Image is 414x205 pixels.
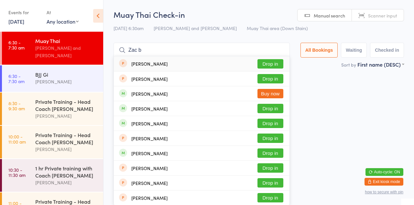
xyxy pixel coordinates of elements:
button: Checked in [370,43,404,58]
div: At [47,7,79,18]
div: Events for [8,7,40,18]
button: Exit kiosk mode [365,178,403,186]
span: Manual search [314,12,345,19]
a: [DATE] [8,18,24,25]
span: Scanner input [368,12,397,19]
div: [PERSON_NAME] [35,112,98,120]
button: Drop in [257,74,283,83]
div: [PERSON_NAME] and [PERSON_NAME] [35,44,98,59]
button: Waiting [341,43,367,58]
label: Sort by [341,61,356,68]
button: Drop in [257,119,283,128]
div: Any location [47,18,79,25]
button: Drop in [257,163,283,173]
div: [PERSON_NAME] [131,136,168,141]
time: 10:00 - 11:00 am [8,134,26,144]
button: Drop in [257,59,283,69]
div: [PERSON_NAME] [35,179,98,186]
input: Search [114,43,290,58]
div: [PERSON_NAME] [35,78,98,85]
div: [PERSON_NAME] [131,151,168,156]
div: [PERSON_NAME] [131,76,168,81]
a: 6:30 -7:30 amBJJ Gi[PERSON_NAME] [2,65,103,92]
time: 6:30 - 7:30 am [8,40,25,50]
time: 8:30 - 9:30 am [8,101,25,111]
a: 8:30 -9:30 amPrivate Training - Head Coach [PERSON_NAME][PERSON_NAME] [2,92,103,125]
button: Auto-cycle: ON [365,168,403,176]
div: [PERSON_NAME] [131,91,168,96]
button: Drop in [257,193,283,202]
div: [PERSON_NAME] [131,166,168,171]
a: 10:00 -11:00 amPrivate Training - Head Coach [PERSON_NAME][PERSON_NAME] [2,126,103,158]
div: [PERSON_NAME] [35,146,98,153]
button: Drop in [257,104,283,113]
div: First name (DESC) [357,61,404,68]
div: [PERSON_NAME] [131,106,168,111]
time: 6:30 - 7:30 am [8,73,25,84]
button: Drop in [257,178,283,188]
div: BJJ Gi [35,71,98,78]
div: Private Training - Head Coach [PERSON_NAME] [35,98,98,112]
div: Private Training - Head Coach [PERSON_NAME] [35,131,98,146]
button: All Bookings [300,43,338,58]
h2: Muay Thai Check-in [114,9,404,20]
time: 10:30 - 11:30 am [8,167,26,178]
span: [DATE] 6:30am [114,25,144,31]
div: [PERSON_NAME] [131,180,168,186]
div: [PERSON_NAME] [131,121,168,126]
button: how to secure with pin [365,190,403,194]
a: 6:30 -7:30 amMuay Thai[PERSON_NAME] and [PERSON_NAME] [2,32,103,65]
button: Drop in [257,148,283,158]
div: Muay Thai [35,37,98,44]
button: Drop in [257,134,283,143]
a: 10:30 -11:30 am1 hr Private training with Coach [PERSON_NAME][PERSON_NAME] [2,159,103,192]
button: Buy now [257,89,283,98]
div: 1 hr Private training with Coach [PERSON_NAME] [35,165,98,179]
div: [PERSON_NAME] [131,195,168,200]
span: Muay Thai area (Down Stairs) [247,25,308,31]
span: [PERSON_NAME] and [PERSON_NAME] [154,25,237,31]
div: [PERSON_NAME] [131,61,168,66]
